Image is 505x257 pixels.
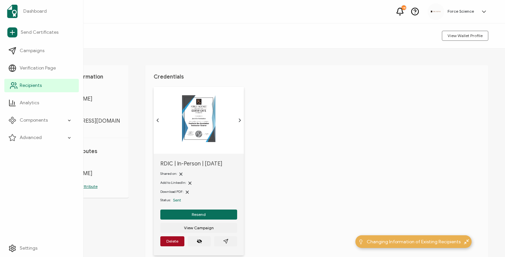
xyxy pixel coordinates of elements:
[50,74,120,80] h1: Personal Information
[448,9,474,14] h5: Force Science
[160,223,237,233] button: View Campaign
[20,245,37,252] span: Settings
[160,180,186,185] span: Add to LinkedIn:
[197,239,202,244] ion-icon: eye off
[442,31,488,41] button: View Wallet Profile
[155,118,160,123] ion-icon: chevron back outline
[160,198,171,203] span: Status:
[160,171,177,176] span: Shared on:
[21,29,58,36] span: Send Certificates
[448,34,483,38] span: View Wallet Profile
[7,5,18,18] img: sertifier-logomark-colored.svg
[160,236,184,246] button: Delete
[20,65,56,72] span: Verification Page
[50,109,120,114] span: E-MAIL:
[160,210,237,220] button: Resend
[166,239,178,243] span: Delete
[184,226,214,230] span: View Campaign
[367,238,461,245] span: Changing Information of Existing Recipients
[173,198,181,203] span: Sent
[4,25,79,40] a: Send Certificates
[50,87,120,92] span: FULL NAME:
[50,170,120,177] span: [PERSON_NAME]
[50,148,120,155] h1: Custom Attributes
[20,117,48,124] span: Components
[401,5,406,10] div: 18
[20,100,39,106] span: Analytics
[223,239,228,244] ion-icon: paper plane outline
[50,161,120,167] span: First Name
[192,213,206,217] span: Resend
[20,47,44,54] span: Campaigns
[160,160,237,167] span: RDIC | In-Person | [DATE]
[23,8,47,15] span: Dashboard
[20,82,42,89] span: Recipients
[237,118,242,123] ion-icon: chevron forward outline
[4,79,79,92] a: Recipients
[4,61,79,75] a: Verification Page
[50,96,120,102] span: [PERSON_NAME]
[472,225,505,257] iframe: Chat Widget
[50,183,120,189] p: Add another attribute
[50,118,120,131] span: [EMAIL_ADDRESS][DOMAIN_NAME]
[431,11,441,12] img: d96c2383-09d7-413e-afb5-8f6c84c8c5d6.png
[154,74,480,80] h1: Credentials
[4,242,79,255] a: Settings
[464,239,469,244] img: minimize-icon.svg
[160,189,183,194] span: Download PDF:
[20,134,42,141] span: Advanced
[4,96,79,110] a: Analytics
[4,44,79,57] a: Campaigns
[4,2,79,21] a: Dashboard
